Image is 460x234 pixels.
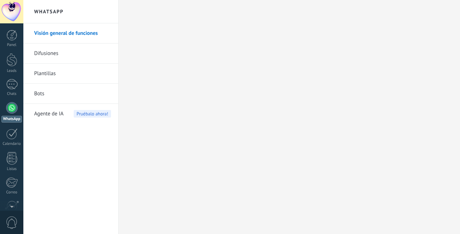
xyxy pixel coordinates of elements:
[23,104,118,124] li: Agente de IA
[23,64,118,84] li: Plantillas
[34,104,64,124] span: Agente de IA
[1,116,22,123] div: WhatsApp
[1,142,22,146] div: Calendario
[23,84,118,104] li: Bots
[1,43,22,47] div: Panel
[23,23,118,43] li: Visión general de funciones
[34,104,111,124] a: Agente de IAPruébalo ahora!
[23,43,118,64] li: Difusiones
[1,167,22,171] div: Listas
[1,190,22,195] div: Correo
[74,110,111,118] span: Pruébalo ahora!
[34,84,111,104] a: Bots
[34,23,111,43] a: Visión general de funciones
[1,69,22,73] div: Leads
[1,92,22,96] div: Chats
[34,43,111,64] a: Difusiones
[34,64,111,84] a: Plantillas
